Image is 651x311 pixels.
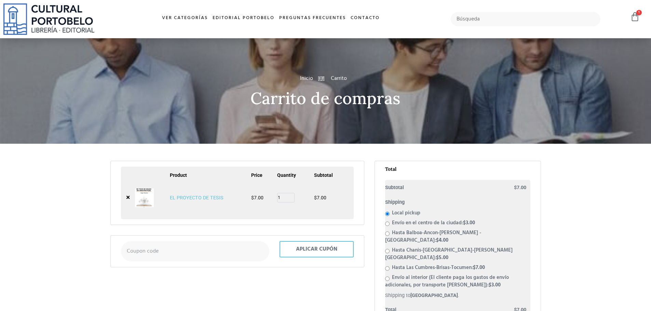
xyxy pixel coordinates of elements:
[436,236,439,244] span: $
[514,185,517,190] span: $
[636,10,642,15] span: 1
[436,254,439,262] span: $
[126,194,130,201] a: Remove EL PROYECTO DE TESIS from cart
[170,172,252,182] th: Product
[121,241,269,261] input: Coupon code
[251,195,263,200] bdi: 7.00
[630,12,640,22] a: 1
[314,195,317,200] span: $
[392,264,485,272] label: Hasta Las Cumbres-Brisas-Tocumen:
[514,185,526,190] bdi: 7.00
[392,219,475,227] label: Envío en el centro de la ciudad:
[436,236,448,244] bdi: 4.00
[473,264,485,272] bdi: 7.00
[314,172,349,182] th: Subtotal
[251,195,254,200] span: $
[451,12,601,26] input: Búsqueda
[329,74,347,83] span: Carrito
[280,241,354,257] button: Aplicar cupón
[436,254,448,262] bdi: 5.00
[489,281,491,289] span: $
[251,172,277,182] th: Price
[385,246,513,262] label: Hasta Chanis-[GEOGRAPHIC_DATA]-[PERSON_NAME][GEOGRAPHIC_DATA]:
[473,264,476,272] span: $
[314,195,326,200] bdi: 7.00
[210,11,277,26] a: Editorial Portobelo
[277,172,314,182] th: Quantity
[385,229,481,244] label: Hasta Balboa-Ancon-[PERSON_NAME] - [GEOGRAPHIC_DATA]:
[160,11,210,26] a: Ver Categorías
[348,11,382,26] a: Contacto
[277,193,295,202] input: Product quantity
[392,209,420,217] label: Local pickup
[410,293,458,298] strong: [GEOGRAPHIC_DATA]
[385,274,509,289] label: Envío al interior (El cliente paga los gastos de envío adicionales, por transporte [PERSON_NAME]):
[385,167,530,174] h2: Total
[110,89,541,108] h2: Carrito de compras
[489,281,501,289] bdi: 3.00
[463,219,466,227] span: $
[300,74,313,83] a: Inicio
[463,219,475,227] bdi: 3.00
[385,292,530,299] p: Shipping to .
[170,195,223,201] a: EL PROYECTO DE TESIS
[277,11,348,26] a: Preguntas frecuentes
